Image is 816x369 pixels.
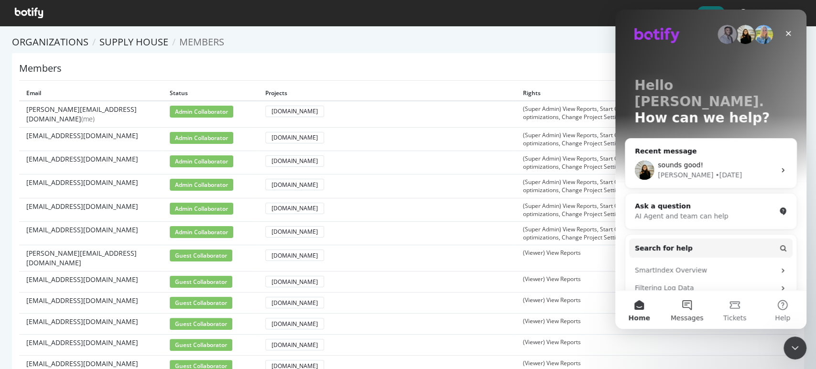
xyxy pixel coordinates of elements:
[516,198,773,221] td: (Super Admin) View Reports, Start Crawls, Edit Reports & Segmentation, Create optimizations, Chan...
[170,179,233,191] span: admin collaborator
[170,155,233,167] span: admin collaborator
[265,106,324,117] button: [DOMAIN_NAME]
[516,221,773,245] td: (Super Admin) View Reports, Start Crawls, Edit Reports & Segmentation, Create optimizations, Chan...
[26,296,138,305] span: [EMAIL_ADDRESS][DOMAIN_NAME]
[265,299,324,307] a: [DOMAIN_NAME]
[265,228,324,236] a: [DOMAIN_NAME]
[26,154,138,164] span: [EMAIL_ADDRESS][DOMAIN_NAME]
[615,10,806,329] iframe: Intercom live chat
[265,133,324,141] a: [DOMAIN_NAME]
[265,132,324,143] button: [DOMAIN_NAME]
[26,249,155,268] span: [PERSON_NAME][EMAIL_ADDRESS][DOMAIN_NAME]
[272,107,318,115] div: [DOMAIN_NAME]
[19,63,62,74] h1: Members
[516,127,773,151] td: (Super Admin) View Reports, Start Crawls, Edit Reports & Segmentation, Create optimizations, Chan...
[81,114,95,123] span: (me)
[19,86,163,101] th: Email
[170,297,232,309] span: guest collaborator
[516,101,773,128] td: (Super Admin) View Reports, Start Crawls, Edit Reports & Segmentation, Create optimizations, Chan...
[26,131,138,141] span: [EMAIL_ADDRESS][DOMAIN_NAME]
[265,203,324,214] button: [DOMAIN_NAME]
[170,226,233,238] span: admin collaborator
[265,155,324,167] button: [DOMAIN_NAME]
[516,293,773,314] td: (Viewer) View Reports
[26,202,138,211] span: [EMAIL_ADDRESS][DOMAIN_NAME]
[272,204,318,212] div: [DOMAIN_NAME]
[12,35,88,48] a: Organizations
[170,106,233,118] span: admin collaborator
[272,320,318,328] div: [DOMAIN_NAME]
[265,276,324,287] button: [DOMAIN_NAME]
[272,181,318,189] div: [DOMAIN_NAME]
[265,339,324,350] button: [DOMAIN_NAME]
[516,245,773,271] td: (Viewer) View Reports
[265,157,324,165] a: [DOMAIN_NAME]
[516,174,773,198] td: (Super Admin) View Reports, Start Crawls, Edit Reports & Segmentation, Create optimizations, Chan...
[516,271,773,293] td: (Viewer) View Reports
[620,9,683,18] button: Create Organization
[265,179,324,190] button: [DOMAIN_NAME]
[265,226,324,238] button: [DOMAIN_NAME]
[783,336,806,359] iframe: Intercom live chat
[258,86,516,101] th: Projects
[26,225,138,235] span: [EMAIL_ADDRESS][DOMAIN_NAME]
[26,178,138,187] span: [EMAIL_ADDRESS][DOMAIN_NAME]
[516,151,773,174] td: (Super Admin) View Reports, Start Crawls, Edit Reports & Segmentation, Create optimizations, Chan...
[26,105,155,124] span: [PERSON_NAME][EMAIL_ADDRESS][DOMAIN_NAME]
[265,251,324,260] a: [DOMAIN_NAME]
[265,341,324,349] a: [DOMAIN_NAME]
[170,250,232,261] span: guest collaborator
[265,278,324,286] a: [DOMAIN_NAME]
[516,335,773,356] td: (Viewer) View Reports
[272,278,318,286] div: [DOMAIN_NAME]
[265,204,324,212] a: [DOMAIN_NAME]
[272,299,318,307] div: [DOMAIN_NAME]
[170,276,232,288] span: guest collaborator
[26,338,138,347] span: [EMAIL_ADDRESS][DOMAIN_NAME]
[265,297,324,308] button: [DOMAIN_NAME]
[26,359,138,369] span: [EMAIL_ADDRESS][DOMAIN_NAME]
[265,318,324,329] button: [DOMAIN_NAME]
[272,157,318,165] div: [DOMAIN_NAME]
[12,35,804,49] ol: breadcrumbs
[751,9,796,17] span: Alejandra Roca
[272,133,318,141] div: [DOMAIN_NAME]
[26,317,138,326] span: [EMAIL_ADDRESS][DOMAIN_NAME]
[99,35,168,48] a: Supply House
[272,228,318,236] div: [DOMAIN_NAME]
[170,203,233,215] span: admin collaborator
[697,6,725,19] span: Help
[516,86,773,101] th: Rights
[170,318,232,330] span: guest collaborator
[170,132,233,144] span: admin collaborator
[732,5,811,21] button: [PERSON_NAME]
[516,314,773,335] td: (Viewer) View Reports
[265,107,324,115] a: [DOMAIN_NAME]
